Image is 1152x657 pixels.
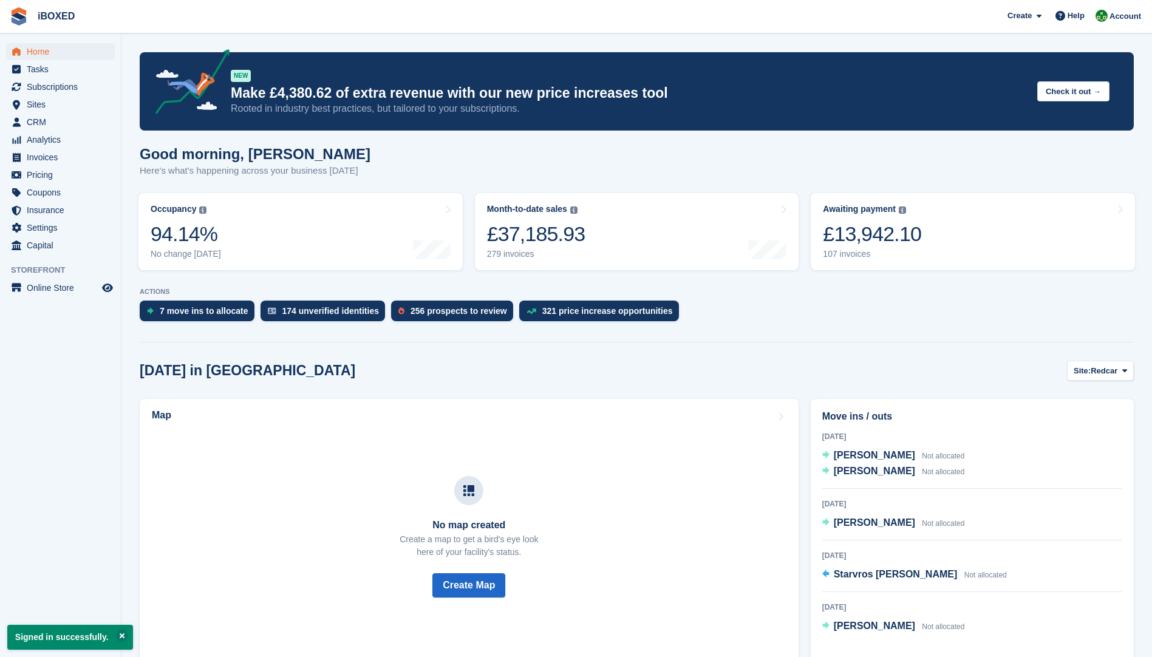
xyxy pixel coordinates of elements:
[922,622,964,631] span: Not allocated
[487,249,585,259] div: 279 invoices
[138,193,463,270] a: Occupancy 94.14% No change [DATE]
[151,249,221,259] div: No change [DATE]
[6,131,115,148] a: menu
[27,131,100,148] span: Analytics
[822,431,1122,442] div: [DATE]
[7,625,133,650] p: Signed in successfully.
[822,499,1122,509] div: [DATE]
[822,516,965,531] a: [PERSON_NAME] Not allocated
[463,485,474,496] img: map-icn-33ee37083ee616e46c38cad1a60f524a97daa1e2b2c8c0bc3eb3415660979fc1.svg
[1037,81,1109,101] button: Check it out →
[400,520,538,531] h3: No map created
[823,204,896,214] div: Awaiting payment
[823,249,921,259] div: 107 invoices
[27,43,100,60] span: Home
[27,202,100,219] span: Insurance
[822,567,1007,583] a: Starvros [PERSON_NAME] Not allocated
[27,237,100,254] span: Capital
[6,149,115,166] a: menu
[6,61,115,78] a: menu
[140,146,370,162] h1: Good morning, [PERSON_NAME]
[922,452,964,460] span: Not allocated
[822,464,965,480] a: [PERSON_NAME] Not allocated
[823,222,921,247] div: £13,942.10
[822,409,1122,424] h2: Move ins / outs
[6,78,115,95] a: menu
[199,206,206,214] img: icon-info-grey-7440780725fd019a000dd9b08b2336e03edf1995a4989e88bcd33f0948082b44.svg
[542,306,673,316] div: 321 price increase opportunities
[140,164,370,178] p: Here's what's happening across your business [DATE]
[487,222,585,247] div: £37,185.93
[432,573,505,597] button: Create Map
[6,219,115,236] a: menu
[140,288,1134,296] p: ACTIONS
[10,7,28,26] img: stora-icon-8386f47178a22dfd0bd8f6a31ec36ba5ce8667c1dd55bd0f319d3a0aa187defe.svg
[487,204,567,214] div: Month-to-date sales
[834,517,915,528] span: [PERSON_NAME]
[6,166,115,183] a: menu
[834,621,915,631] span: [PERSON_NAME]
[6,279,115,296] a: menu
[27,114,100,131] span: CRM
[27,166,100,183] span: Pricing
[519,301,685,327] a: 321 price increase opportunities
[100,281,115,295] a: Preview store
[6,202,115,219] a: menu
[822,619,965,635] a: [PERSON_NAME] Not allocated
[964,571,1007,579] span: Not allocated
[145,49,230,118] img: price-adjustments-announcement-icon-8257ccfd72463d97f412b2fc003d46551f7dbcb40ab6d574587a9cd5c0d94...
[160,306,248,316] div: 7 move ins to allocate
[147,307,154,315] img: move_ins_to_allocate_icon-fdf77a2bb77ea45bf5b3d319d69a93e2d87916cf1d5bf7949dd705db3b84f3ca.svg
[1068,10,1085,22] span: Help
[922,519,964,528] span: Not allocated
[27,149,100,166] span: Invoices
[6,114,115,131] a: menu
[811,193,1135,270] a: Awaiting payment £13,942.10 107 invoices
[922,468,964,476] span: Not allocated
[6,237,115,254] a: menu
[27,96,100,113] span: Sites
[151,204,196,214] div: Occupancy
[391,301,519,327] a: 256 prospects to review
[6,184,115,201] a: menu
[570,206,578,214] img: icon-info-grey-7440780725fd019a000dd9b08b2336e03edf1995a4989e88bcd33f0948082b44.svg
[282,306,380,316] div: 174 unverified identities
[822,448,965,464] a: [PERSON_NAME] Not allocated
[27,219,100,236] span: Settings
[27,184,100,201] span: Coupons
[1109,10,1141,22] span: Account
[261,301,392,327] a: 174 unverified identities
[268,307,276,315] img: verify_identity-adf6edd0f0f0b5bbfe63781bf79b02c33cf7c696d77639b501bdc392416b5a36.svg
[27,279,100,296] span: Online Store
[475,193,799,270] a: Month-to-date sales £37,185.93 279 invoices
[6,96,115,113] a: menu
[6,43,115,60] a: menu
[1007,10,1032,22] span: Create
[33,6,80,26] a: iBOXED
[231,102,1028,115] p: Rooted in industry best practices, but tailored to your subscriptions.
[140,363,355,379] h2: [DATE] in [GEOGRAPHIC_DATA]
[398,307,404,315] img: prospect-51fa495bee0391a8d652442698ab0144808aea92771e9ea1ae160a38d050c398.svg
[231,84,1028,102] p: Make £4,380.62 of extra revenue with our new price increases tool
[834,466,915,476] span: [PERSON_NAME]
[1074,365,1091,377] span: Site:
[527,308,536,314] img: price_increase_opportunities-93ffe204e8149a01c8c9dc8f82e8f89637d9d84a8eef4429ea346261dce0b2c0.svg
[1091,365,1117,377] span: Redcar
[899,206,906,214] img: icon-info-grey-7440780725fd019a000dd9b08b2336e03edf1995a4989e88bcd33f0948082b44.svg
[151,222,221,247] div: 94.14%
[834,569,958,579] span: Starvros [PERSON_NAME]
[231,70,251,82] div: NEW
[834,450,915,460] span: [PERSON_NAME]
[27,78,100,95] span: Subscriptions
[1067,361,1134,381] button: Site: Redcar
[411,306,507,316] div: 256 prospects to review
[11,264,121,276] span: Storefront
[822,602,1122,613] div: [DATE]
[822,550,1122,561] div: [DATE]
[152,410,171,421] h2: Map
[140,301,261,327] a: 7 move ins to allocate
[400,533,538,559] p: Create a map to get a bird's eye look here of your facility's status.
[1096,10,1108,22] img: Amanda Forder
[27,61,100,78] span: Tasks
